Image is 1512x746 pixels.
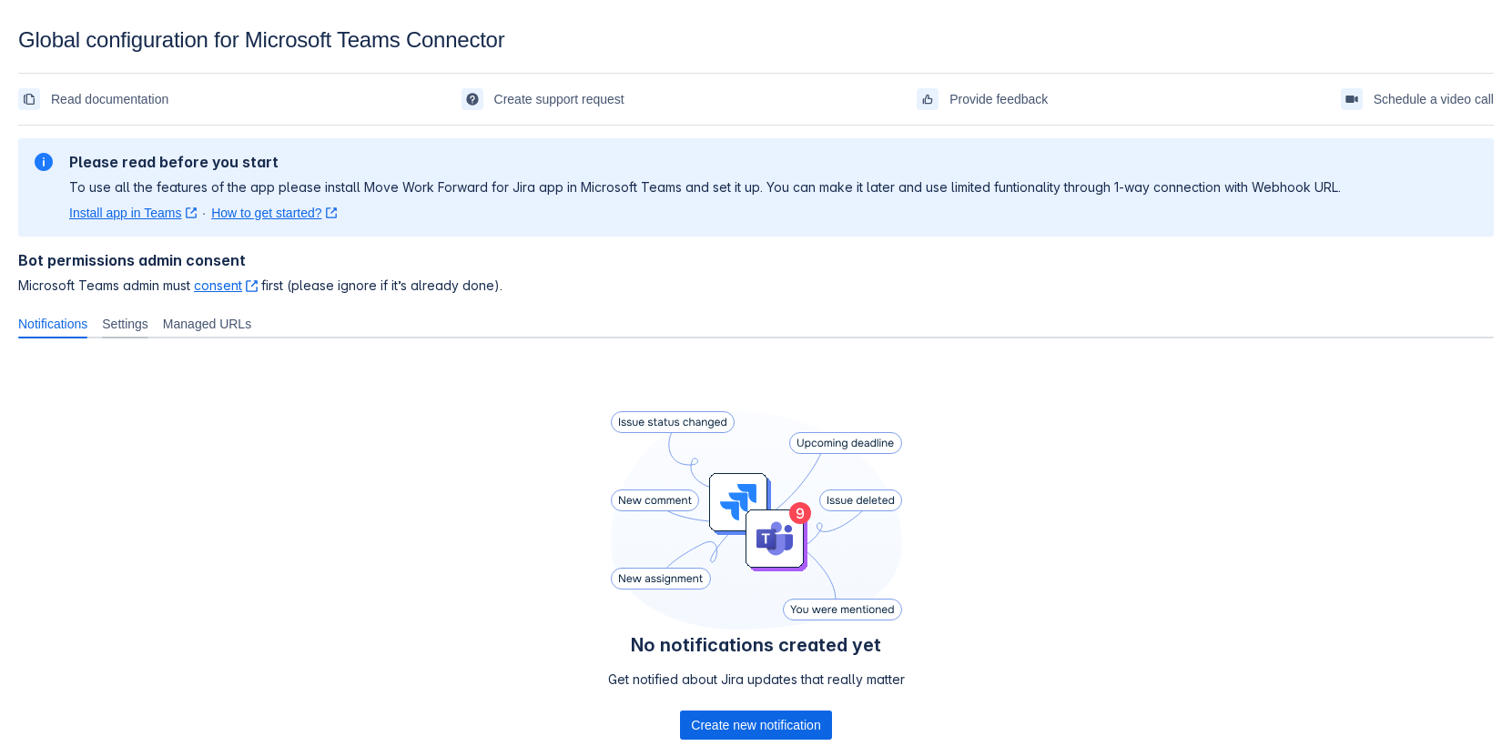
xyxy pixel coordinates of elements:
span: Settings [102,315,148,333]
a: Read documentation [18,85,168,114]
a: How to get started? [211,204,337,222]
h4: Bot permissions admin consent [18,251,1494,269]
h2: Please read before you start [69,153,1341,171]
div: Global configuration for Microsoft Teams Connector [18,27,1494,53]
div: Button group [680,711,831,740]
p: To use all the features of the app please install Move Work Forward for Jira app in Microsoft Tea... [69,178,1341,197]
span: information [33,151,55,173]
span: feedback [920,92,935,106]
span: Provide feedback [949,85,1048,114]
span: Read documentation [51,85,168,114]
p: Get notified about Jira updates that really matter [608,670,905,689]
button: Create new notification [680,711,831,740]
a: consent [194,277,258,293]
span: Create support request [494,85,624,114]
span: Microsoft Teams admin must first (please ignore if it’s already done). [18,277,1494,295]
a: Create support request [462,85,624,114]
a: Provide feedback [917,85,1048,114]
span: videoCall [1345,92,1359,106]
span: Managed URLs [163,315,251,333]
a: Schedule a video call [1341,85,1494,114]
a: Install app in Teams [69,204,197,222]
span: support [465,92,480,106]
span: Create new notification [691,711,820,740]
span: Schedule a video call [1374,85,1494,114]
span: documentation [22,92,36,106]
span: Notifications [18,315,87,333]
h4: No notifications created yet [608,634,905,656]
